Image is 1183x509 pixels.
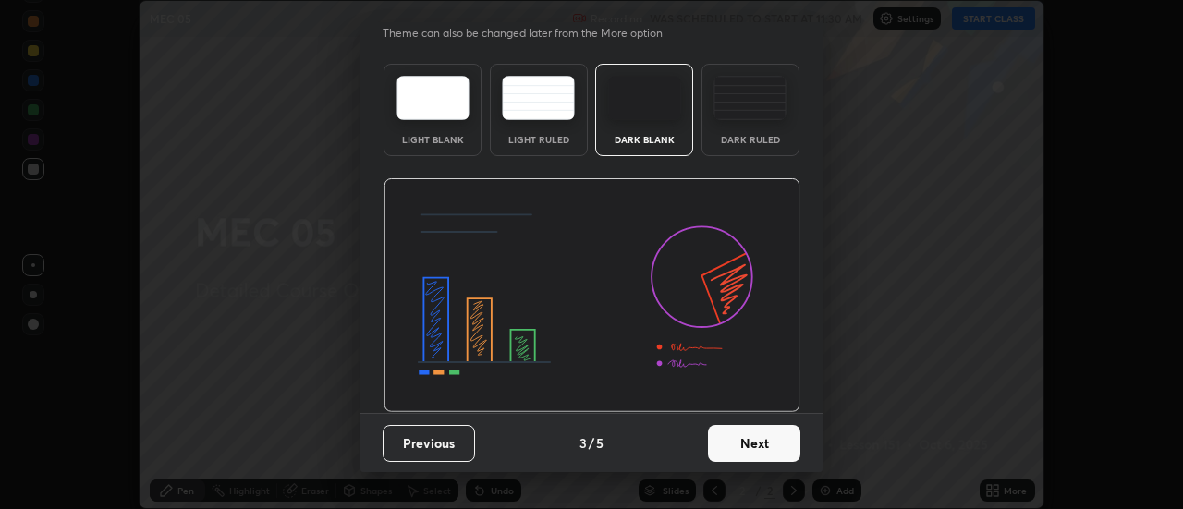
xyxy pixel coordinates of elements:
img: lightTheme.e5ed3b09.svg [396,76,470,120]
button: Next [708,425,800,462]
img: darkThemeBanner.d06ce4a2.svg [384,178,800,413]
div: Light Blank [396,135,470,144]
img: darkRuledTheme.de295e13.svg [713,76,787,120]
h4: 5 [596,433,604,453]
p: Theme can also be changed later from the More option [383,25,682,42]
div: Light Ruled [502,135,576,144]
button: Previous [383,425,475,462]
h4: / [589,433,594,453]
img: lightRuledTheme.5fabf969.svg [502,76,575,120]
h4: 3 [579,433,587,453]
div: Dark Ruled [713,135,787,144]
div: Dark Blank [607,135,681,144]
img: darkTheme.f0cc69e5.svg [608,76,681,120]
